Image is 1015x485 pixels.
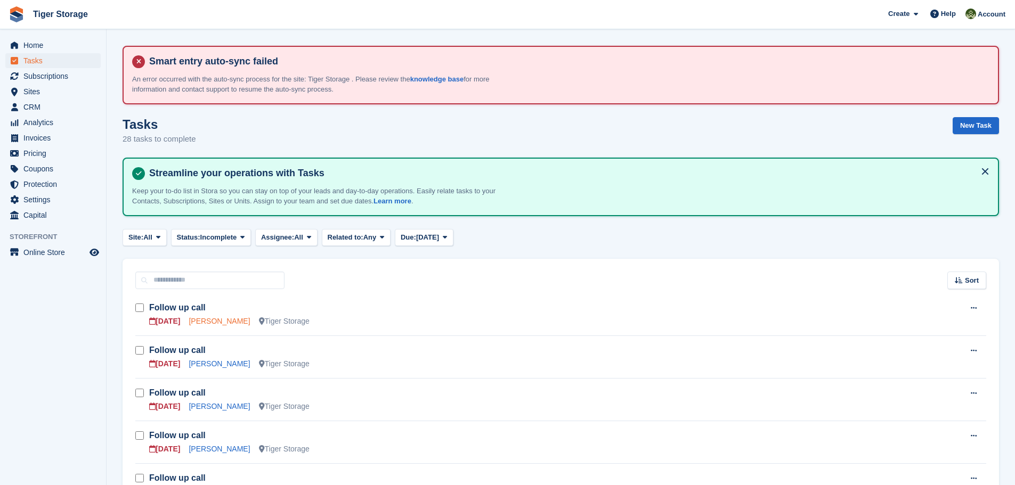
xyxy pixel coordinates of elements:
[171,229,251,246] button: Status: Incomplete
[328,232,363,243] span: Related to:
[5,100,101,114] a: menu
[23,100,87,114] span: CRM
[9,6,25,22] img: stora-icon-8386f47178a22dfd0bd8f6a31ec36ba5ce8667c1dd55bd0f319d3a0aa187defe.svg
[143,232,152,243] span: All
[189,317,250,325] a: [PERSON_NAME]
[149,401,180,412] div: [DATE]
[23,146,87,161] span: Pricing
[23,38,87,53] span: Home
[965,275,979,286] span: Sort
[363,232,377,243] span: Any
[128,232,143,243] span: Site:
[149,346,206,355] a: Follow up call
[5,146,101,161] a: menu
[23,84,87,99] span: Sites
[149,358,180,369] div: [DATE]
[10,232,106,242] span: Storefront
[23,115,87,130] span: Analytics
[888,9,910,19] span: Create
[149,473,206,482] a: Follow up call
[149,431,206,440] a: Follow up call
[965,9,976,19] img: Matthew Ellwood
[259,443,310,455] div: Tiger Storage
[259,316,310,327] div: Tiger Storage
[23,245,87,260] span: Online Store
[941,9,956,19] span: Help
[416,232,439,243] span: [DATE]
[5,69,101,84] a: menu
[149,316,180,327] div: [DATE]
[255,229,318,246] button: Assignee: All
[145,167,989,179] h4: Streamline your operations with Tasks
[177,232,200,243] span: Status:
[5,38,101,53] a: menu
[23,208,87,223] span: Capital
[189,359,250,368] a: [PERSON_NAME]
[410,75,464,83] a: knowledge base
[149,303,206,312] a: Follow up call
[23,69,87,84] span: Subscriptions
[5,130,101,145] a: menu
[5,84,101,99] a: menu
[261,232,294,243] span: Assignee:
[5,177,101,192] a: menu
[23,177,87,192] span: Protection
[395,229,453,246] button: Due: [DATE]
[200,232,237,243] span: Incomplete
[259,401,310,412] div: Tiger Storage
[123,133,196,145] p: 28 tasks to complete
[132,186,505,207] p: Keep your to-do list in Stora so you can stay on top of your leads and day-to-day operations. Eas...
[373,197,411,205] a: Learn more
[5,192,101,207] a: menu
[23,130,87,145] span: Invoices
[978,9,1005,20] span: Account
[123,229,167,246] button: Site: All
[23,192,87,207] span: Settings
[5,115,101,130] a: menu
[123,117,196,131] h1: Tasks
[23,53,87,68] span: Tasks
[5,245,101,260] a: menu
[401,232,416,243] span: Due:
[189,445,250,453] a: [PERSON_NAME]
[149,388,206,397] a: Follow up call
[322,229,391,246] button: Related to: Any
[5,161,101,176] a: menu
[259,358,310,369] div: Tiger Storage
[29,5,92,23] a: Tiger Storage
[149,443,180,455] div: [DATE]
[5,53,101,68] a: menu
[189,402,250,410] a: [PERSON_NAME]
[5,208,101,223] a: menu
[953,117,999,135] a: New Task
[88,246,101,259] a: Preview store
[23,161,87,176] span: Coupons
[294,232,303,243] span: All
[145,55,989,68] h4: Smart entry auto-sync failed
[132,74,505,95] p: An error occurred with the auto-sync process for the site: Tiger Storage . Please review the for ...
